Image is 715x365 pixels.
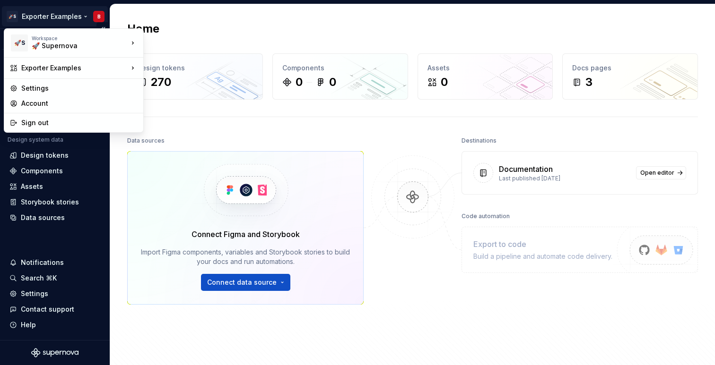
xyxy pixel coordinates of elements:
div: Workspace [32,35,128,41]
div: Account [21,99,138,108]
div: Exporter Examples [21,63,128,73]
div: Settings [21,84,138,93]
div: 🚀 Supernova [32,41,112,51]
div: 🚀S [11,34,28,51]
div: Sign out [21,118,138,127]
